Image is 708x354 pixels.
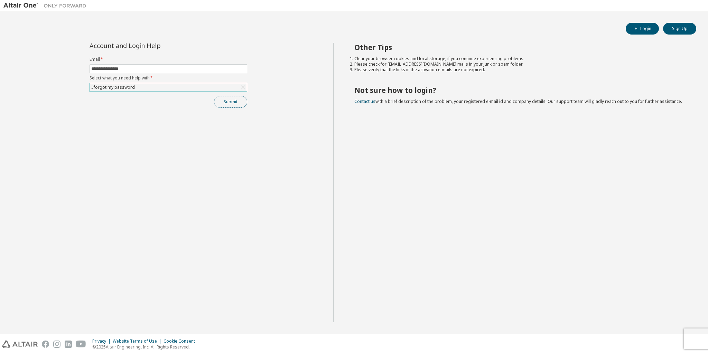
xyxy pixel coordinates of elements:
p: © 2025 Altair Engineering, Inc. All Rights Reserved. [92,344,199,350]
button: Submit [214,96,247,108]
div: Account and Login Help [90,43,216,48]
span: with a brief description of the problem, your registered e-mail id and company details. Our suppo... [354,98,682,104]
img: youtube.svg [76,341,86,348]
div: Privacy [92,338,113,344]
li: Clear your browser cookies and local storage, if you continue experiencing problems. [354,56,684,61]
h2: Not sure how to login? [354,86,684,95]
a: Contact us [354,98,375,104]
img: instagram.svg [53,341,60,348]
div: I forgot my password [90,84,136,91]
button: Login [626,23,659,35]
img: Altair One [3,2,90,9]
li: Please verify that the links in the activation e-mails are not expired. [354,67,684,73]
h2: Other Tips [354,43,684,52]
button: Sign Up [663,23,696,35]
img: altair_logo.svg [2,341,38,348]
div: I forgot my password [90,83,247,92]
img: facebook.svg [42,341,49,348]
label: Select what you need help with [90,75,247,81]
img: linkedin.svg [65,341,72,348]
label: Email [90,57,247,62]
li: Please check for [EMAIL_ADDRESS][DOMAIN_NAME] mails in your junk or spam folder. [354,61,684,67]
div: Cookie Consent [164,338,199,344]
div: Website Terms of Use [113,338,164,344]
